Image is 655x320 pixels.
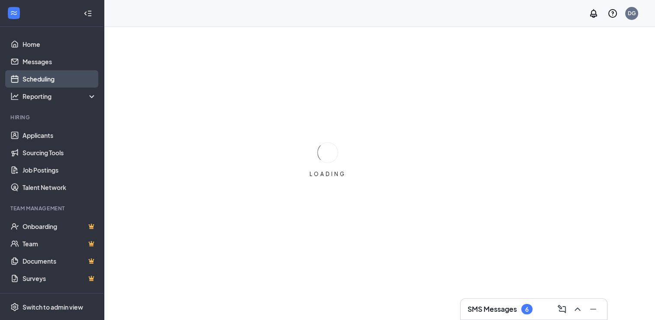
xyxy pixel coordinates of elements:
[557,304,567,314] svg: ComposeMessage
[23,70,97,88] a: Scheduling
[23,179,97,196] a: Talent Network
[23,235,97,252] a: TeamCrown
[23,270,97,287] a: SurveysCrown
[84,9,92,18] svg: Collapse
[306,170,349,178] div: LOADING
[628,10,636,17] div: DG
[525,306,529,313] div: 6
[10,9,18,17] svg: WorkstreamLogo
[23,53,97,70] a: Messages
[10,92,19,101] svg: Analysis
[607,8,618,19] svg: QuestionInfo
[23,252,97,270] a: DocumentsCrown
[23,92,97,101] div: Reporting
[10,205,95,212] div: Team Management
[10,303,19,311] svg: Settings
[586,302,600,316] button: Minimize
[572,304,583,314] svg: ChevronUp
[23,218,97,235] a: OnboardingCrown
[23,161,97,179] a: Job Postings
[23,144,97,161] a: Sourcing Tools
[571,302,584,316] button: ChevronUp
[468,304,517,314] h3: SMS Messages
[23,127,97,144] a: Applicants
[23,303,83,311] div: Switch to admin view
[23,36,97,53] a: Home
[588,8,599,19] svg: Notifications
[588,304,598,314] svg: Minimize
[555,302,569,316] button: ComposeMessage
[10,114,95,121] div: Hiring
